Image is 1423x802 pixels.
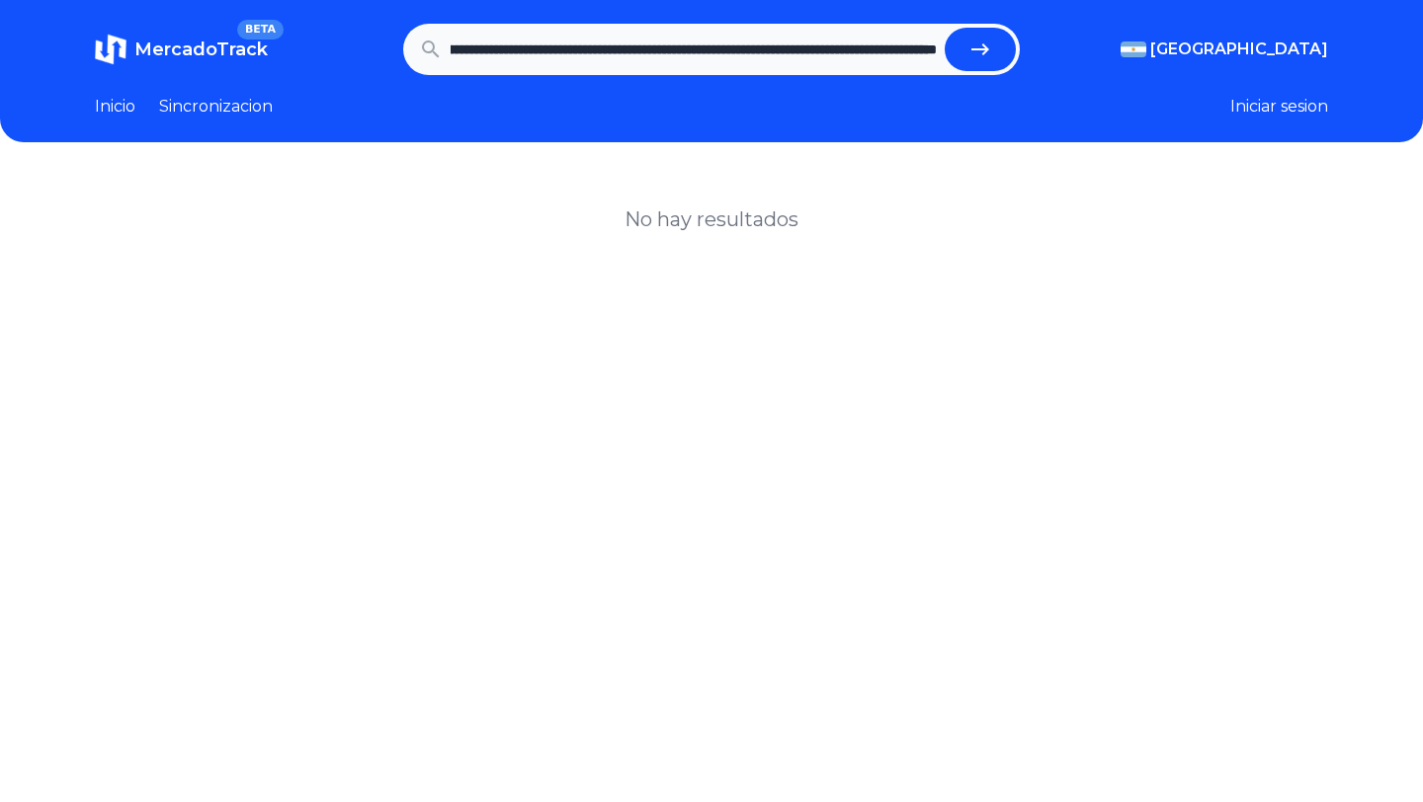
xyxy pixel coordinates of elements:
h1: No hay resultados [625,205,798,233]
img: Argentina [1121,41,1146,57]
a: MercadoTrackBETA [95,34,268,65]
span: [GEOGRAPHIC_DATA] [1150,38,1328,61]
span: BETA [237,20,284,40]
a: Sincronizacion [159,95,273,119]
button: Iniciar sesion [1230,95,1328,119]
img: MercadoTrack [95,34,126,65]
span: MercadoTrack [134,39,268,60]
button: [GEOGRAPHIC_DATA] [1121,38,1328,61]
a: Inicio [95,95,135,119]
